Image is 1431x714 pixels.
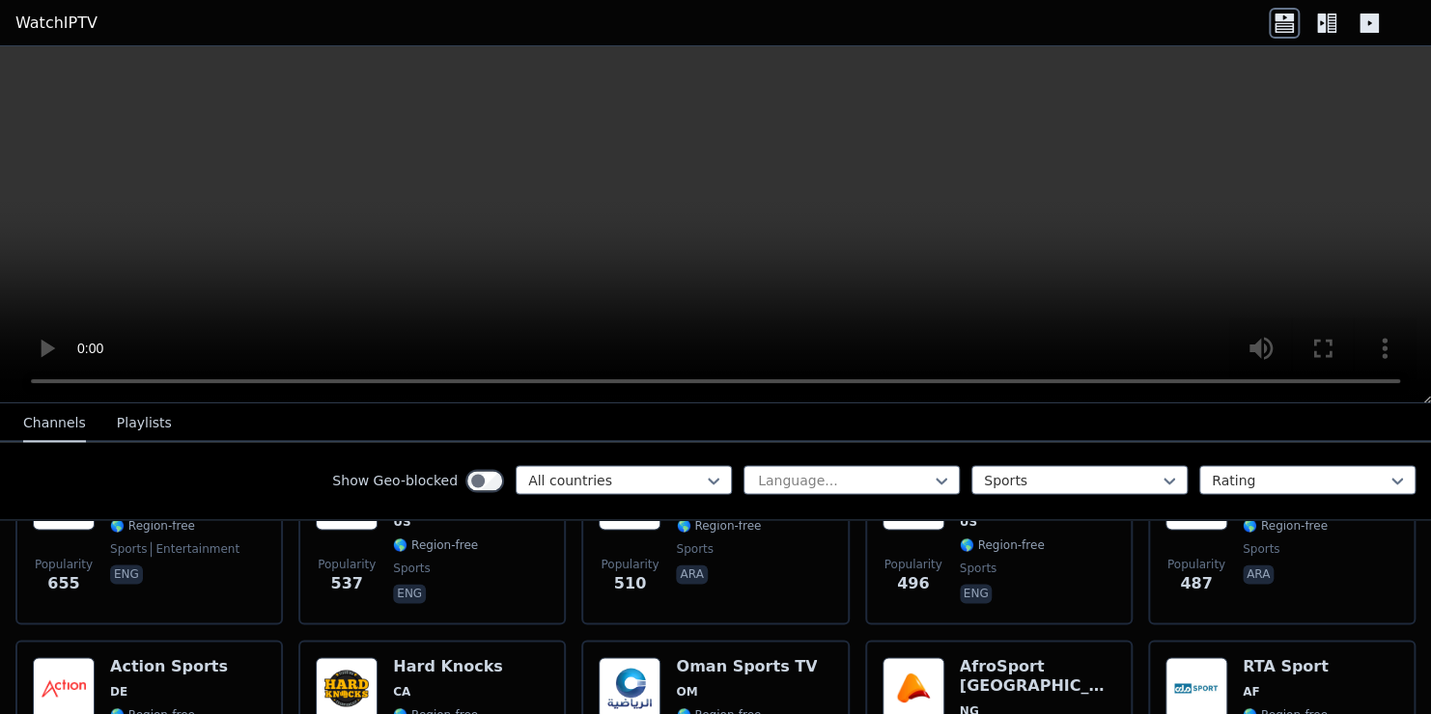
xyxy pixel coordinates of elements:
[15,12,98,35] a: WatchIPTV
[960,561,996,576] span: sports
[330,572,362,595] span: 537
[117,405,172,442] button: Playlists
[332,471,458,490] label: Show Geo-blocked
[47,572,79,595] span: 655
[960,537,1045,553] span: 🌎 Region-free
[1243,541,1279,557] span: sports
[318,557,376,572] span: Popularity
[884,557,942,572] span: Popularity
[23,405,86,442] button: Channels
[110,518,195,534] span: 🌎 Region-free
[393,561,430,576] span: sports
[110,657,228,676] h6: Action Sports
[110,684,127,700] span: DE
[151,541,239,557] span: entertainment
[35,557,93,572] span: Popularity
[960,584,993,603] p: eng
[960,514,977,530] span: US
[676,541,713,557] span: sports
[393,537,478,553] span: 🌎 Region-free
[897,572,929,595] span: 496
[1180,572,1212,595] span: 487
[1243,657,1329,676] h6: RTA Sport
[1167,557,1225,572] span: Popularity
[601,557,659,572] span: Popularity
[1243,564,1274,584] p: ara
[393,584,426,603] p: eng
[110,564,143,584] p: eng
[614,572,646,595] span: 510
[393,657,503,676] h6: Hard Knocks
[393,684,410,700] span: CA
[1243,518,1328,534] span: 🌎 Region-free
[1243,684,1259,700] span: AF
[960,657,1115,696] h6: AfroSport [GEOGRAPHIC_DATA]
[676,564,707,584] p: ara
[110,541,147,557] span: sports
[676,657,817,676] h6: Oman Sports TV
[393,514,410,530] span: US
[676,518,761,534] span: 🌎 Region-free
[676,684,697,700] span: OM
